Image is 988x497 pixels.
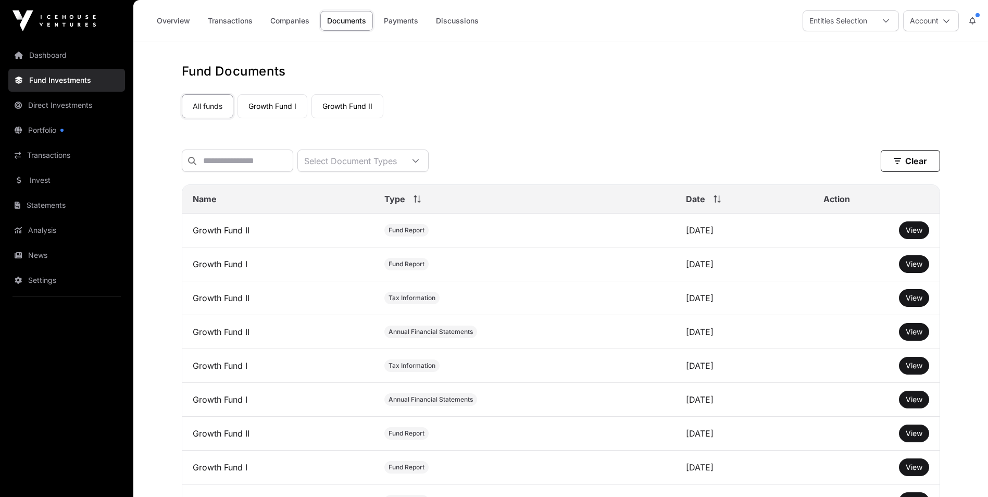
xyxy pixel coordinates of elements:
[899,458,929,476] button: View
[676,349,814,383] td: [DATE]
[8,244,125,267] a: News
[906,428,922,439] a: View
[264,11,316,31] a: Companies
[899,425,929,442] button: View
[182,94,233,118] a: All funds
[237,94,307,118] a: Growth Fund I
[676,451,814,484] td: [DATE]
[193,193,217,205] span: Name
[384,193,405,205] span: Type
[899,391,929,408] button: View
[906,293,922,302] span: View
[899,323,929,341] button: View
[906,463,922,471] span: View
[389,260,424,268] span: Fund Report
[676,383,814,417] td: [DATE]
[389,463,424,471] span: Fund Report
[676,214,814,247] td: [DATE]
[8,44,125,67] a: Dashboard
[936,447,988,497] iframe: Chat Widget
[8,94,125,117] a: Direct Investments
[8,194,125,217] a: Statements
[8,144,125,167] a: Transactions
[389,362,435,370] span: Tax Information
[676,281,814,315] td: [DATE]
[389,429,424,438] span: Fund Report
[182,214,374,247] td: Growth Fund II
[389,226,424,234] span: Fund Report
[906,429,922,438] span: View
[899,221,929,239] button: View
[12,10,96,31] img: Icehouse Ventures Logo
[686,193,705,205] span: Date
[906,259,922,268] span: View
[823,193,850,205] span: Action
[150,11,197,31] a: Overview
[676,417,814,451] td: [DATE]
[906,259,922,269] a: View
[8,69,125,92] a: Fund Investments
[906,462,922,473] a: View
[182,451,374,484] td: Growth Fund I
[803,11,873,31] div: Entities Selection
[881,150,940,172] button: Clear
[906,361,922,371] a: View
[298,150,403,171] div: Select Document Types
[182,315,374,349] td: Growth Fund II
[320,11,373,31] a: Documents
[906,361,922,370] span: View
[8,269,125,292] a: Settings
[429,11,485,31] a: Discussions
[903,10,959,31] button: Account
[906,225,922,235] a: View
[8,119,125,142] a: Portfolio
[182,63,940,80] h1: Fund Documents
[182,417,374,451] td: Growth Fund II
[906,293,922,303] a: View
[201,11,259,31] a: Transactions
[377,11,425,31] a: Payments
[8,219,125,242] a: Analysis
[311,94,383,118] a: Growth Fund II
[676,247,814,281] td: [DATE]
[182,247,374,281] td: Growth Fund I
[906,226,922,234] span: View
[182,383,374,417] td: Growth Fund I
[899,357,929,375] button: View
[389,328,473,336] span: Annual Financial Statements
[389,395,473,404] span: Annual Financial Statements
[906,394,922,405] a: View
[906,327,922,337] a: View
[676,315,814,349] td: [DATE]
[899,289,929,307] button: View
[906,327,922,336] span: View
[8,169,125,192] a: Invest
[389,294,435,302] span: Tax Information
[906,395,922,404] span: View
[899,255,929,273] button: View
[182,349,374,383] td: Growth Fund I
[182,281,374,315] td: Growth Fund II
